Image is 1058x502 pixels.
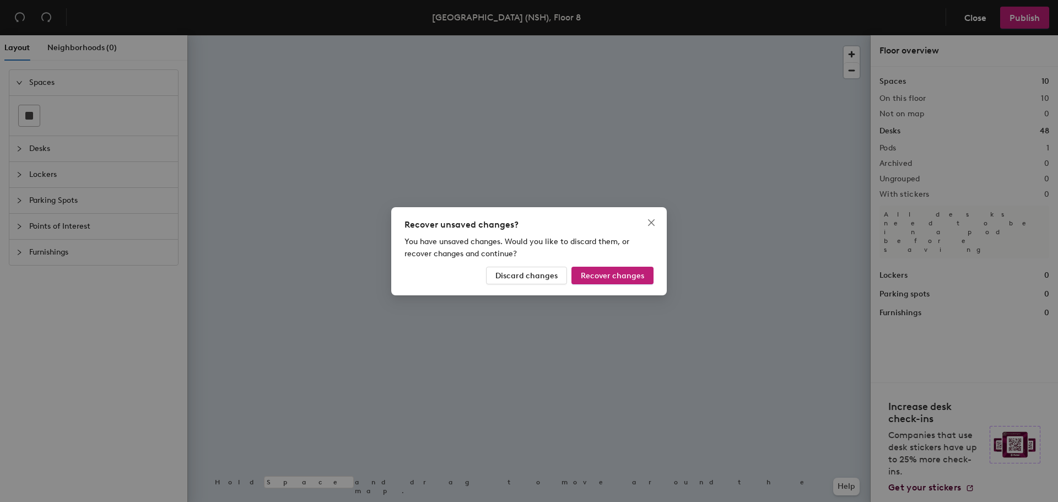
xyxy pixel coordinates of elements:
button: Discard changes [486,267,567,284]
span: You have unsaved changes. Would you like to discard them, or recover changes and continue? [404,237,629,258]
div: Recover unsaved changes? [404,218,654,231]
button: Recover changes [571,267,654,284]
span: Close [643,218,660,227]
span: Recover changes [581,271,644,280]
span: Discard changes [495,271,558,280]
span: close [647,218,656,227]
button: Close [643,214,660,231]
